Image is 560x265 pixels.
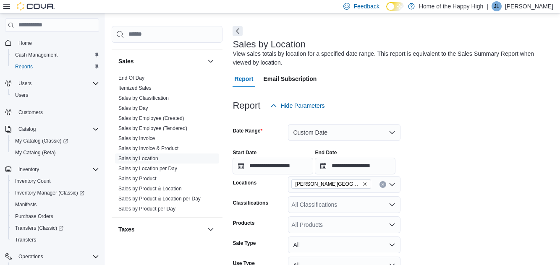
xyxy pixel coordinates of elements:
[17,2,55,10] img: Cova
[419,1,483,11] p: Home of the Happy High
[12,200,99,210] span: Manifests
[315,149,337,156] label: End Date
[12,176,54,186] a: Inventory Count
[12,90,99,100] span: Users
[8,49,102,61] button: Cash Management
[118,145,178,152] span: Sales by Invoice & Product
[12,235,39,245] a: Transfers
[8,147,102,158] button: My Catalog (Beta)
[15,124,39,134] button: Catalog
[233,101,260,111] h3: Report
[264,70,317,87] span: Email Subscription
[118,105,148,111] a: Sales by Day
[15,78,35,88] button: Users
[15,124,99,134] span: Catalog
[15,38,35,48] a: Home
[267,97,328,114] button: Hide Parameters
[18,40,32,47] span: Home
[15,149,56,156] span: My Catalog (Beta)
[233,49,549,67] div: View sales totals by location for a specified date range. This report is equivalent to the Sales ...
[118,105,148,112] span: Sales by Day
[15,252,99,262] span: Operations
[492,1,502,11] div: Jesse Losee
[15,164,99,174] span: Inventory
[118,75,144,81] span: End Of Day
[8,234,102,246] button: Transfers
[15,138,68,144] span: My Catalog (Classic)
[233,240,256,247] label: Sale Type
[12,188,88,198] a: Inventory Manager (Classic)
[118,206,175,212] a: Sales by Product per Day
[2,78,102,89] button: Users
[12,211,57,221] a: Purchase Orders
[233,26,243,36] button: Next
[112,241,222,265] div: Taxes
[118,125,187,132] span: Sales by Employee (Tendered)
[8,135,102,147] a: My Catalog (Classic)
[118,95,169,101] span: Sales by Classification
[233,158,313,174] input: Press the down key to open a popover containing a calendar.
[233,39,306,49] h3: Sales by Location
[18,109,43,116] span: Customers
[118,125,187,131] a: Sales by Employee (Tendered)
[2,106,102,118] button: Customers
[2,37,102,49] button: Home
[15,107,99,117] span: Customers
[118,85,152,91] a: Itemized Sales
[118,135,155,141] a: Sales by Invoice
[15,63,33,70] span: Reports
[18,80,31,87] span: Users
[8,187,102,199] a: Inventory Manager (Classic)
[8,175,102,187] button: Inventory Count
[295,180,361,188] span: [PERSON_NAME][GEOGRAPHIC_DATA] - Fire & Flower
[118,95,169,101] a: Sales by Classification
[12,223,99,233] span: Transfers (Classic)
[15,164,42,174] button: Inventory
[353,2,379,10] span: Feedback
[494,1,500,11] span: JL
[12,136,71,146] a: My Catalog (Classic)
[362,182,367,187] button: Remove Kingston - Brock Street - Fire & Flower from selection in this group
[15,107,46,117] a: Customers
[118,155,158,162] span: Sales by Location
[2,251,102,262] button: Operations
[234,70,253,87] span: Report
[505,1,553,11] p: [PERSON_NAME]
[233,220,254,226] label: Products
[118,225,135,234] h3: Taxes
[118,186,182,192] a: Sales by Product & Location
[118,115,184,121] a: Sales by Employee (Created)
[12,223,67,233] a: Transfers (Classic)
[206,56,216,66] button: Sales
[15,252,47,262] button: Operations
[15,190,84,196] span: Inventory Manager (Classic)
[233,179,256,186] label: Locations
[233,127,262,134] label: Date Range
[389,201,395,208] button: Open list of options
[288,124,400,141] button: Custom Date
[15,178,51,184] span: Inventory Count
[379,181,386,188] button: Clear input
[15,38,99,48] span: Home
[8,222,102,234] a: Transfers (Classic)
[18,166,39,173] span: Inventory
[12,188,99,198] span: Inventory Manager (Classic)
[118,176,157,182] a: Sales by Product
[291,179,371,189] span: Kingston - Brock Street - Fire & Flower
[12,90,31,100] a: Users
[12,176,99,186] span: Inventory Count
[15,78,99,88] span: Users
[12,136,99,146] span: My Catalog (Classic)
[12,148,59,158] a: My Catalog (Beta)
[233,149,256,156] label: Start Date
[12,62,99,72] span: Reports
[118,196,201,202] a: Sales by Product & Location per Day
[8,89,102,101] button: Users
[118,115,184,122] span: Sales by Employee (Created)
[487,1,488,11] p: |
